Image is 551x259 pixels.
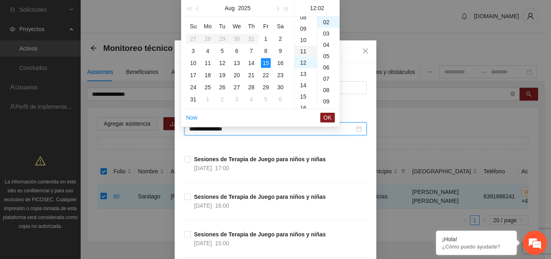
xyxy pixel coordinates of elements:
[246,58,256,68] div: 14
[273,33,288,45] td: 2025-08-02
[186,93,200,105] td: 2025-08-31
[294,34,317,46] div: 10
[230,81,244,93] td: 2025-08-27
[4,173,154,201] textarea: Escriba su mensaje y pulse “Intro”
[188,46,198,56] div: 3
[217,58,227,68] div: 12
[294,57,317,68] div: 12
[261,34,271,44] div: 1
[232,95,242,104] div: 3
[275,82,285,92] div: 30
[246,70,256,80] div: 21
[273,57,288,69] td: 2025-08-16
[230,45,244,57] td: 2025-08-06
[203,58,213,68] div: 11
[132,4,152,23] div: Minimizar ventana de chat en vivo
[203,70,213,80] div: 18
[246,95,256,104] div: 4
[244,69,259,81] td: 2025-08-21
[294,91,317,102] div: 15
[246,82,256,92] div: 28
[442,236,511,242] div: ¡Hola!
[194,231,326,238] strong: Sesiones de Terapia de Juego para niños y niñas
[362,48,369,54] span: close
[317,107,340,118] div: 10
[200,81,215,93] td: 2025-08-25
[273,81,288,93] td: 2025-08-30
[275,34,285,44] div: 2
[230,93,244,105] td: 2025-09-03
[261,46,271,56] div: 8
[47,84,111,166] span: Estamos en línea.
[215,45,230,57] td: 2025-08-05
[215,20,230,33] th: Tu
[261,70,271,80] div: 22
[261,82,271,92] div: 29
[194,156,326,162] strong: Sesiones de Terapia de Juego para niños y niñas
[186,20,200,33] th: Su
[217,46,227,56] div: 5
[230,57,244,69] td: 2025-08-13
[194,194,326,200] strong: Sesiones de Terapia de Juego para niños y niñas
[188,58,198,68] div: 10
[200,69,215,81] td: 2025-08-18
[244,93,259,105] td: 2025-09-04
[317,62,340,73] div: 06
[194,165,212,171] span: [DATE]
[317,17,340,28] div: 02
[232,58,242,68] div: 13
[273,20,288,33] th: Sa
[230,20,244,33] th: We
[200,93,215,105] td: 2025-09-01
[273,69,288,81] td: 2025-08-23
[215,93,230,105] td: 2025-09-02
[188,95,198,104] div: 31
[259,45,273,57] td: 2025-08-08
[275,70,285,80] div: 23
[294,46,317,57] div: 11
[294,102,317,114] div: 16
[442,244,511,250] p: ¿Cómo puedo ayudarte?
[259,57,273,69] td: 2025-08-15
[244,45,259,57] td: 2025-08-07
[188,70,198,80] div: 17
[294,68,317,80] div: 13
[275,95,285,104] div: 6
[261,58,271,68] div: 15
[186,114,197,121] a: Now
[188,82,198,92] div: 24
[317,51,340,62] div: 05
[194,240,212,246] span: [DATE]
[203,46,213,56] div: 4
[259,93,273,105] td: 2025-09-05
[244,81,259,93] td: 2025-08-28
[275,58,285,68] div: 16
[215,165,229,171] span: 17:00
[261,95,271,104] div: 5
[259,33,273,45] td: 2025-08-01
[259,20,273,33] th: Fr
[203,95,213,104] div: 1
[324,113,332,122] span: OK
[186,81,200,93] td: 2025-08-24
[200,45,215,57] td: 2025-08-04
[232,82,242,92] div: 27
[259,81,273,93] td: 2025-08-29
[317,39,340,51] div: 04
[294,23,317,34] div: 09
[246,46,256,56] div: 7
[317,73,340,84] div: 07
[200,20,215,33] th: Mo
[194,202,212,209] span: [DATE]
[317,28,340,39] div: 03
[200,57,215,69] td: 2025-08-11
[215,69,230,81] td: 2025-08-19
[215,81,230,93] td: 2025-08-26
[317,84,340,96] div: 08
[232,70,242,80] div: 20
[215,240,229,246] span: 15:00
[215,57,230,69] td: 2025-08-12
[186,69,200,81] td: 2025-08-17
[203,82,213,92] div: 25
[259,69,273,81] td: 2025-08-22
